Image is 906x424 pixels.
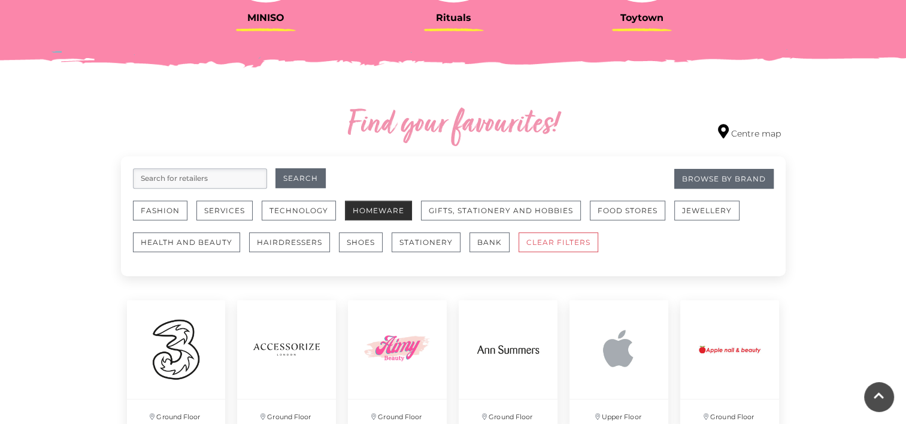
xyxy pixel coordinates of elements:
[674,169,774,189] a: Browse By Brand
[519,232,598,252] button: CLEAR FILTERS
[392,232,469,264] a: Stationery
[133,201,187,220] button: Fashion
[133,232,249,264] a: Health and Beauty
[674,201,749,232] a: Jewellery
[557,12,727,23] h3: Toytown
[345,201,412,220] button: Homeware
[590,201,674,232] a: Food Stores
[262,201,336,220] button: Technology
[590,201,665,220] button: Food Stores
[421,201,581,220] button: Gifts, Stationery and Hobbies
[345,201,421,232] a: Homeware
[469,232,510,252] button: Bank
[369,12,539,23] h3: Rituals
[181,12,351,23] h3: MINISO
[133,232,240,252] button: Health and Beauty
[196,201,253,220] button: Services
[469,232,519,264] a: Bank
[249,232,339,264] a: Hairdressers
[674,201,740,220] button: Jewellery
[421,201,590,232] a: Gifts, Stationery and Hobbies
[196,201,262,232] a: Services
[339,232,392,264] a: Shoes
[392,232,460,252] button: Stationery
[133,168,267,189] input: Search for retailers
[133,201,196,232] a: Fashion
[519,232,607,264] a: CLEAR FILTERS
[275,168,326,188] button: Search
[249,232,330,252] button: Hairdressers
[262,201,345,232] a: Technology
[235,106,672,144] h2: Find your favourites!
[339,232,383,252] button: Shoes
[718,124,781,140] a: Centre map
